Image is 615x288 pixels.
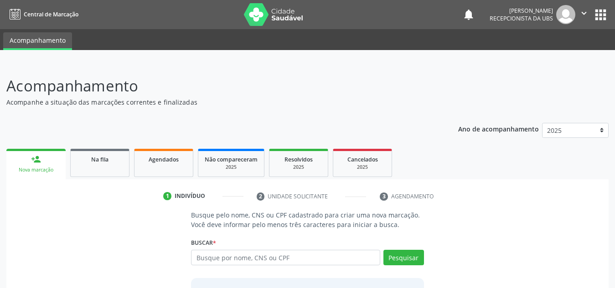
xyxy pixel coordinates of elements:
span: Agendados [149,156,179,163]
input: Busque por nome, CNS ou CPF [191,250,380,265]
p: Acompanhe a situação das marcações correntes e finalizadas [6,97,428,107]
div: Indivíduo [175,192,205,200]
span: Central de Marcação [24,10,78,18]
div: [PERSON_NAME] [490,7,553,15]
div: Nova marcação [13,167,59,173]
div: 2025 [340,164,385,171]
button: apps [593,7,609,23]
span: Não compareceram [205,156,258,163]
a: Acompanhamento [3,32,72,50]
p: Ano de acompanhamento [458,123,539,134]
div: person_add [31,154,41,164]
a: Central de Marcação [6,7,78,22]
label: Buscar [191,236,216,250]
div: 2025 [205,164,258,171]
span: Cancelados [347,156,378,163]
button: notifications [462,8,475,21]
img: img [556,5,575,24]
button: Pesquisar [383,250,424,265]
p: Busque pelo nome, CNS ou CPF cadastrado para criar uma nova marcação. Você deve informar pelo men... [191,210,424,229]
div: 2025 [276,164,321,171]
p: Acompanhamento [6,75,428,97]
span: Na fila [91,156,109,163]
button:  [575,5,593,24]
span: Recepcionista da UBS [490,15,553,22]
div: 1 [163,192,171,200]
span: Resolvidos [284,156,313,163]
i:  [579,8,589,18]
